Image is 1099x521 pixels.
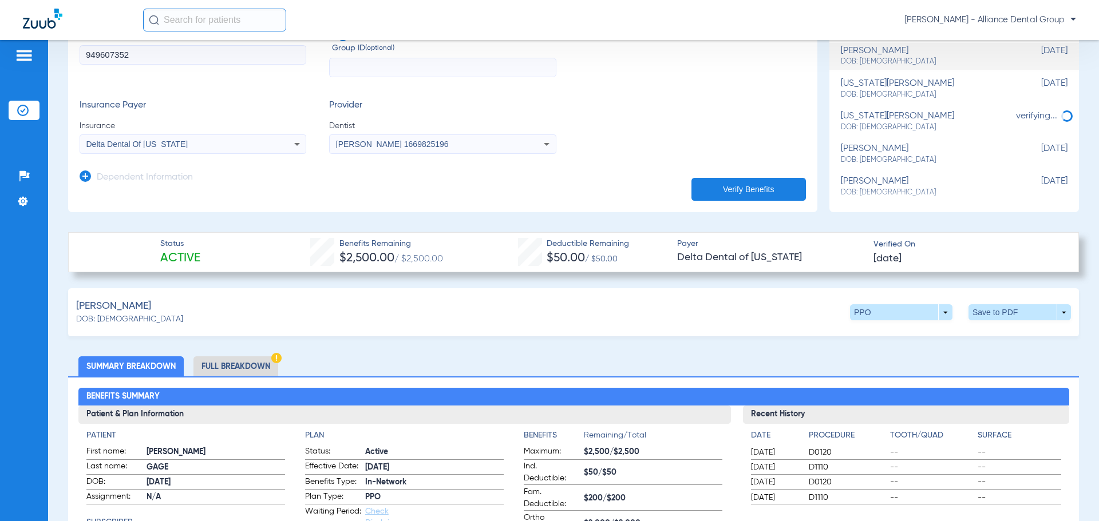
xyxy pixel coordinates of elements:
[524,446,580,459] span: Maximum:
[78,388,1069,406] h2: Benefits Summary
[86,446,143,459] span: First name:
[841,155,1010,165] span: DOB: [DEMOGRAPHIC_DATA]
[394,254,443,264] span: / $2,500.00
[329,120,556,132] span: Dentist
[365,491,504,503] span: PPO
[841,144,1010,165] div: [PERSON_NAME]
[271,353,282,363] img: Hazard
[850,304,952,320] button: PPO
[978,476,1061,488] span: --
[809,429,887,446] app-breakdown-title: Procedure
[78,356,184,376] li: Summary Breakdown
[143,9,286,31] input: Search for patients
[365,42,394,54] small: (optional)
[841,90,1010,100] span: DOB: [DEMOGRAPHIC_DATA]
[809,462,887,473] span: D1110
[809,447,887,458] span: D0120
[751,429,799,442] h4: Date
[305,460,361,474] span: Effective Date:
[978,429,1061,442] h4: Surface
[86,460,143,474] span: Last name:
[365,446,504,458] span: Active
[890,462,974,473] span: --
[76,313,183,325] span: DOB: [DEMOGRAPHIC_DATA]
[339,252,394,264] span: $2,500.00
[1010,176,1068,197] span: [DATE]
[524,460,580,484] span: Ind. Deductible:
[147,491,285,503] span: N/A
[305,476,361,490] span: Benefits Type:
[547,252,585,264] span: $50.00
[78,405,731,424] h3: Patient & Plan Information
[809,476,887,488] span: D0120
[1010,78,1068,100] span: [DATE]
[329,100,556,112] h3: Provider
[547,238,629,250] span: Deductible Remaining
[339,238,443,250] span: Benefits Remaining
[584,429,722,446] span: Remaining/Total
[86,491,143,504] span: Assignment:
[365,476,504,488] span: In-Network
[751,429,799,446] app-breakdown-title: Date
[305,446,361,459] span: Status:
[841,78,1010,100] div: [US_STATE][PERSON_NAME]
[978,429,1061,446] app-breakdown-title: Surface
[873,238,1060,250] span: Verified On
[890,429,974,446] app-breakdown-title: Tooth/Quad
[305,491,361,504] span: Plan Type:
[890,429,974,442] h4: Tooth/Quad
[677,238,864,250] span: Payer
[336,140,449,149] span: [PERSON_NAME] 1669825196
[160,250,200,267] span: Active
[86,476,143,490] span: DOB:
[978,462,1061,473] span: --
[751,476,799,488] span: [DATE]
[809,492,887,503] span: D1110
[841,57,1010,67] span: DOB: [DEMOGRAPHIC_DATA]
[524,429,584,446] app-breakdown-title: Benefits
[1010,46,1068,67] span: [DATE]
[584,446,722,458] span: $2,500/$2,500
[524,429,584,442] h4: Benefits
[890,492,974,503] span: --
[841,111,1010,132] div: [US_STATE][PERSON_NAME]
[147,476,285,488] span: [DATE]
[890,447,974,458] span: --
[86,140,188,149] span: Delta Dental Of [US_STATE]
[524,486,580,510] span: Fam. Deductible:
[751,492,799,503] span: [DATE]
[1010,144,1068,165] span: [DATE]
[147,446,285,458] span: [PERSON_NAME]
[677,250,864,265] span: Delta Dental of [US_STATE]
[585,255,618,263] span: / $50.00
[147,462,285,474] span: GAGE
[86,429,285,442] h4: Patient
[584,492,722,504] span: $200/$200
[691,178,806,201] button: Verify Benefits
[968,304,1071,320] button: Save to PDF
[15,49,33,62] img: hamburger-icon
[80,45,306,65] input: Member ID
[751,462,799,473] span: [DATE]
[80,120,306,132] span: Insurance
[890,476,974,488] span: --
[873,252,902,266] span: [DATE]
[841,122,1010,133] span: DOB: [DEMOGRAPHIC_DATA]
[841,46,1010,67] div: [PERSON_NAME]
[841,176,1010,197] div: [PERSON_NAME]
[332,42,556,54] span: Group ID
[80,31,306,78] label: Member ID
[365,462,504,474] span: [DATE]
[904,14,1076,26] span: [PERSON_NAME] - Alliance Dental Group
[305,429,504,442] h4: Plan
[978,447,1061,458] span: --
[23,9,62,29] img: Zuub Logo
[743,405,1069,424] h3: Recent History
[97,172,193,184] h3: Dependent Information
[193,356,278,376] li: Full Breakdown
[80,100,306,112] h3: Insurance Payer
[1016,112,1057,121] span: verifying...
[751,447,799,458] span: [DATE]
